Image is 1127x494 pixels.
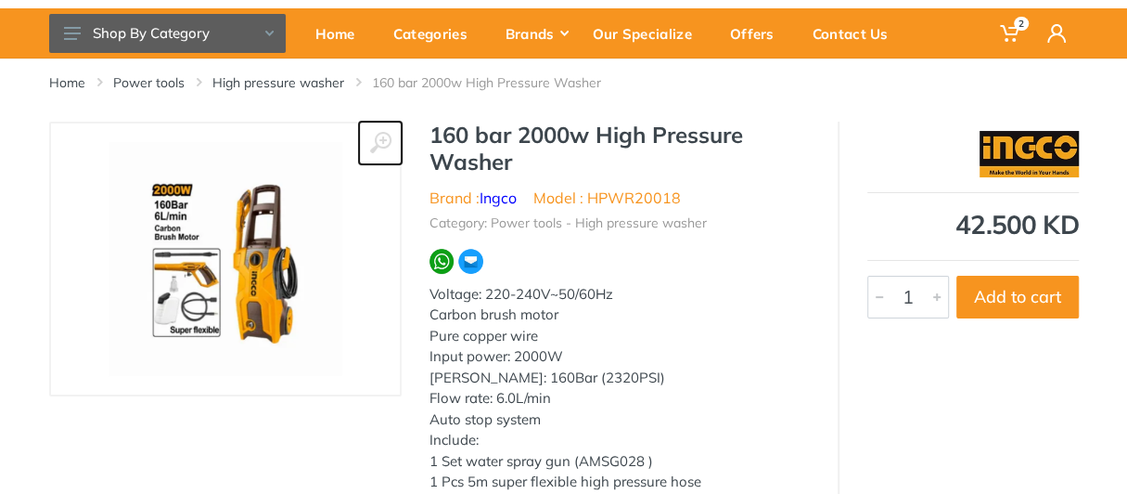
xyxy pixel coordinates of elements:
a: Offers [717,8,800,58]
div: Contact Us [800,14,914,53]
button: Add to cart [956,276,1079,318]
span: 2 [1014,17,1029,31]
div: Offers [717,14,800,53]
div: 42.500 KD [867,212,1079,238]
div: Categories [380,14,493,53]
button: Shop By Category [49,14,286,53]
li: Model : HPWR20018 [533,187,681,209]
a: Contact Us [800,8,914,58]
div: Home [302,14,380,53]
a: Home [49,73,85,92]
img: Royal Tools - 160 bar 2000w High Pressure Washer [109,142,342,376]
img: wa.webp [429,249,455,274]
li: 160 bar 2000w High Pressure Washer [372,73,629,92]
li: Brand : [429,187,517,209]
a: High pressure washer [212,73,344,92]
img: Ingco [980,131,1079,177]
a: Categories [380,8,493,58]
a: Power tools [113,73,185,92]
li: Category: Power tools - High pressure washer [429,214,707,233]
a: Ingco [480,188,517,207]
a: 2 [987,8,1034,58]
a: Our Specialize [580,8,717,58]
nav: breadcrumb [49,73,1079,92]
div: Our Specialize [580,14,717,53]
h1: 160 bar 2000w High Pressure Washer [429,122,810,175]
div: Brands [493,14,580,53]
a: Home [302,8,380,58]
img: ma.webp [457,248,484,275]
